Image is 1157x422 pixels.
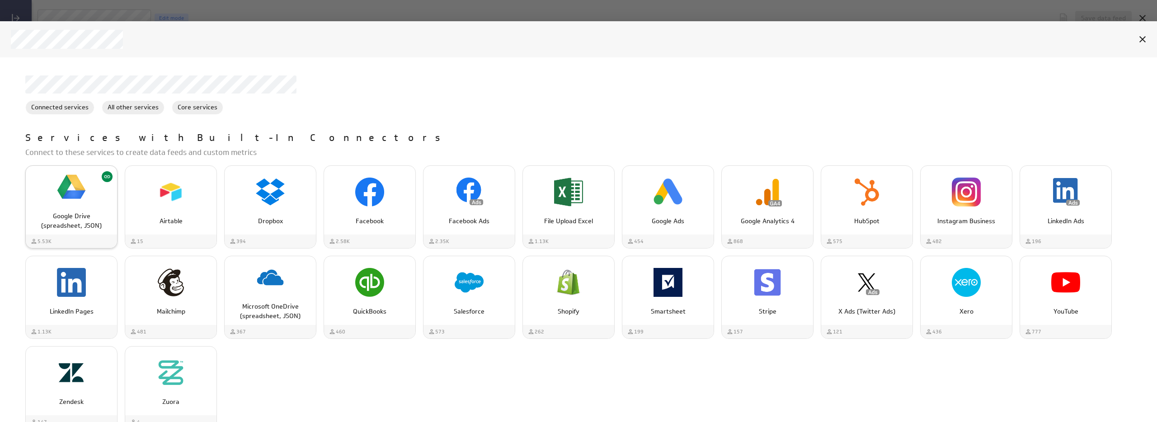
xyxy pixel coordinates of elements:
div: Used by 15 customers [130,238,143,245]
div: File Upload Excel [522,165,615,249]
div: Used by 481 customers [130,328,146,336]
img: image9173415954662449888.png [952,178,981,206]
div: Mailchimp [125,256,217,339]
p: Mailchimp [135,307,207,316]
svg: Connected [103,173,111,180]
div: Used by 367 customers [229,328,246,336]
div: Microsoft OneDrive (spreadsheet, JSON) [224,256,316,339]
span: 367 [236,328,246,336]
span: 777 [1032,328,1041,336]
div: Cancel [1135,32,1150,47]
p: Instagram Business [930,216,1002,226]
p: Airtable [135,216,207,226]
div: Used by 121 customers [826,328,842,336]
div: Used by 1,134 customers [527,238,549,245]
span: 575 [833,238,842,245]
p: QuickBooks [334,307,406,316]
img: image2754833655435752804.png [455,178,484,206]
div: Facebook Ads [423,165,515,249]
div: Connected services [25,100,94,115]
div: Used by 482 customers [925,238,942,245]
p: Smartsheet [632,307,704,316]
img: image7114667537295097211.png [1051,268,1080,297]
div: Google Ads [622,165,714,249]
div: Google Drive (spreadsheet, JSON) [25,165,118,249]
span: 2.35K [435,238,449,245]
div: HubSpot [821,165,913,249]
div: Used by 2,583 customers [329,238,350,245]
p: Salesforce [433,307,505,316]
div: Used by 5,533 customers [30,238,52,245]
p: Zendesk [35,397,108,407]
div: Stripe [721,256,814,339]
img: image1927158031853539236.png [57,268,86,297]
p: LinkedIn Pages [35,307,108,316]
div: Used by 157 customers [726,328,743,336]
span: 482 [932,238,942,245]
div: Used by 573 customers [428,328,445,336]
img: image8826962824540305007.png [554,268,583,297]
div: YouTube [1020,256,1112,339]
div: Used by 196 customers [1025,238,1041,245]
div: Dropbox [224,165,316,249]
div: Used by 262 customers [527,328,544,336]
span: 1.13K [535,238,549,245]
div: Used by 2,345 customers [428,238,449,245]
div: Smartsheet [622,256,714,339]
p: X Ads (Twitter Ads) [831,307,903,316]
img: image6723068961370721886.png [852,268,881,297]
div: All other services [102,100,165,115]
img: image8417636050194330799.png [654,178,682,206]
span: 1.13K [38,328,52,336]
span: 394 [236,238,246,245]
p: Xero [930,307,1002,316]
span: Connected services [26,103,94,112]
span: 436 [932,328,942,336]
div: Shopify [522,256,615,339]
img: image4788249492605619304.png [852,178,881,206]
div: Xero [920,256,1012,339]
div: Used by 777 customers [1025,328,1041,336]
p: Facebook [334,216,406,226]
img: image8568443328629550135.png [554,178,583,206]
img: image2139931164255356453.png [753,268,782,297]
p: LinkedIn Ads [1030,216,1102,226]
div: Used by 454 customers [627,238,644,245]
div: Salesforce [423,256,515,339]
div: Airtable [125,165,217,249]
span: 121 [833,328,842,336]
div: LinkedIn Ads [1020,165,1112,249]
img: image539442403354865658.png [654,268,682,297]
img: image9156438501376889142.png [156,178,185,206]
span: Core services [172,103,223,112]
img: image6502031566950861830.png [753,178,782,206]
p: Zuora [135,397,207,407]
div: Used by 394 customers [229,238,246,245]
img: image1629079199996430842.png [156,268,185,297]
p: Google Analytics 4 [731,216,804,226]
span: 15 [137,238,143,245]
img: image2781635771185835885.png [256,263,285,292]
span: 481 [137,328,146,336]
p: Google Ads [632,216,704,226]
span: 573 [435,328,445,336]
span: 196 [1032,238,1041,245]
div: LinkedIn Pages [25,256,118,339]
img: image1915121390589644725.png [455,268,484,297]
div: Used by 868 customers [726,238,743,245]
div: Used by 1,132 customers [30,328,52,336]
p: Dropbox [234,216,306,226]
span: 157 [734,328,743,336]
div: Facebook [324,165,416,249]
p: Google Drive (spreadsheet, JSON) [35,211,108,230]
span: 2.58K [336,238,350,245]
div: Used by 199 customers [627,328,644,336]
div: Used by 436 customers [925,328,942,336]
span: All other services [102,103,164,112]
span: 5.53K [38,238,52,245]
p: Connect to these services to create data feeds and custom metrics [25,147,1139,158]
img: image363714890803161923.png [57,358,86,387]
div: QuickBooks [324,256,416,339]
p: Services with Built-In Connectors [25,131,449,145]
img: image4423575943840384174.png [156,358,185,387]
